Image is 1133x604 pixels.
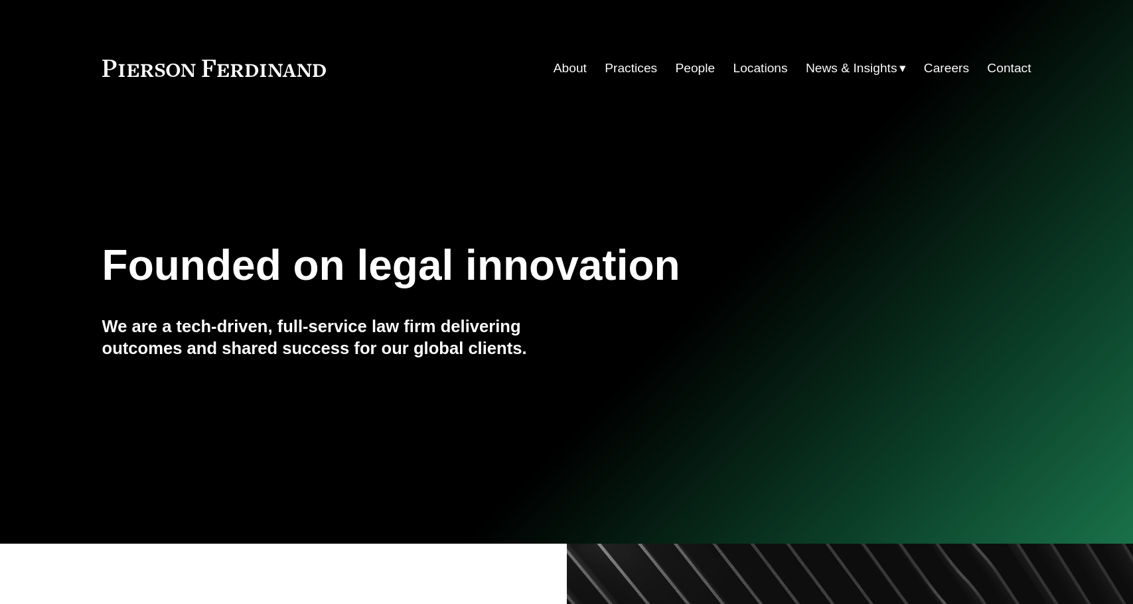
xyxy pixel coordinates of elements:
a: Careers [924,56,969,81]
a: folder dropdown [806,56,906,81]
a: Contact [987,56,1031,81]
h4: We are a tech-driven, full-service law firm delivering outcomes and shared success for our global... [102,316,567,359]
h1: Founded on legal innovation [102,241,877,290]
span: News & Insights [806,57,897,80]
a: People [675,56,715,81]
a: Locations [733,56,788,81]
a: Practices [605,56,657,81]
a: About [554,56,587,81]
